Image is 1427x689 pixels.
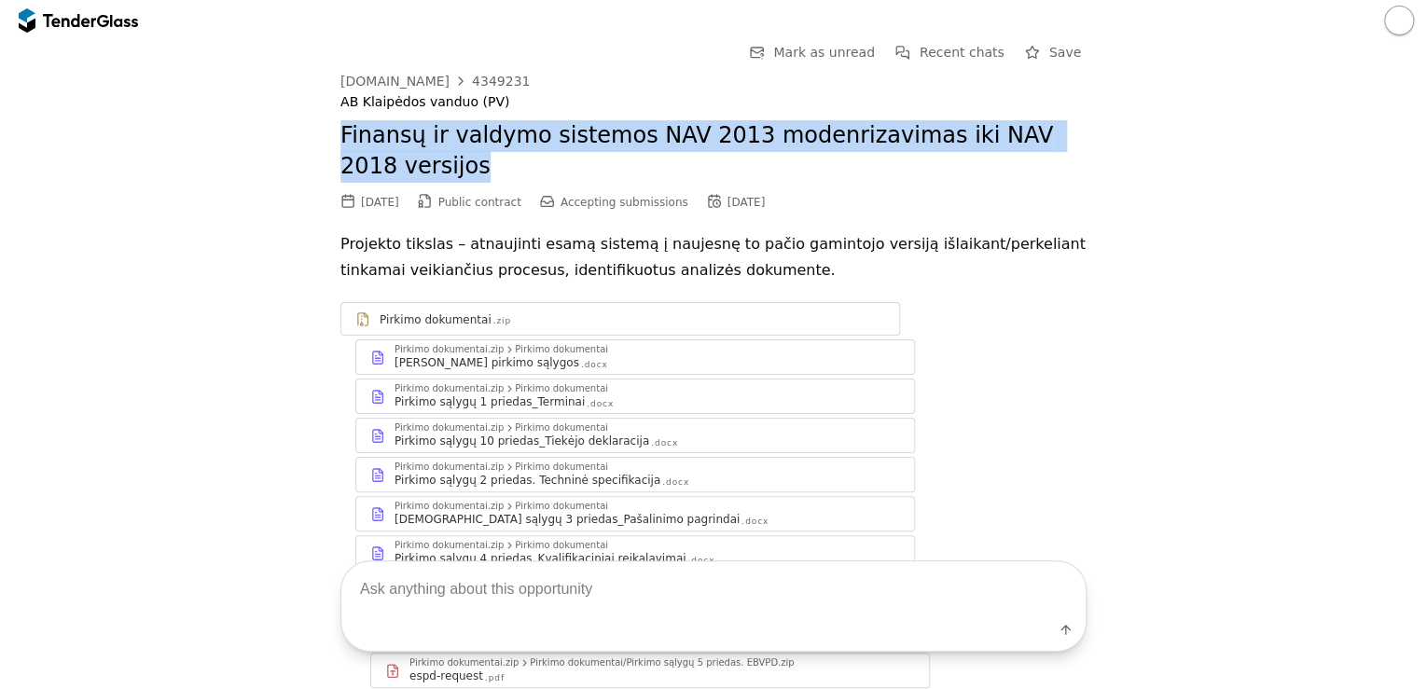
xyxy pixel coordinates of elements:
[355,418,915,453] a: Pirkimo dokumentai.zipPirkimo dokumentaiPirkimo sąlygų 10 priedas_Tiekėjo deklaracija.docx
[743,41,880,64] button: Mark as unread
[361,196,399,209] div: [DATE]
[515,462,608,472] div: Pirkimo dokumentai
[355,339,915,375] a: Pirkimo dokumentai.zipPirkimo dokumentai[PERSON_NAME] pirkimo sąlygos.docx
[340,94,1087,110] div: AB Klaipėdos vanduo (PV)
[515,384,608,393] div: Pirkimo dokumentai
[890,41,1010,64] button: Recent chats
[355,496,915,531] a: Pirkimo dokumentai.zipPirkimo dokumentai[DEMOGRAPHIC_DATA] sąlygų 3 priedas_Pašalinimo pagrindai....
[355,379,915,414] a: Pirkimo dokumentai.zipPirkimo dokumentaiPirkimo sąlygų 1 priedas_Terminai.docx
[340,74,530,89] a: [DOMAIN_NAME]4349231
[380,312,492,327] div: Pirkimo dokumentai
[651,437,678,449] div: .docx
[395,473,660,488] div: Pirkimo sąlygų 2 priedas. Techninė specifikacija
[395,394,585,409] div: Pirkimo sąlygų 1 priedas_Terminai
[395,423,504,433] div: Pirkimo dokumentai.zip
[515,345,608,354] div: Pirkimo dokumentai
[727,196,766,209] div: [DATE]
[1049,45,1081,60] span: Save
[515,502,608,511] div: Pirkimo dokumentai
[395,345,504,354] div: Pirkimo dokumentai.zip
[493,315,511,327] div: .zip
[340,302,900,336] a: Pirkimo dokumentai.zip
[395,434,649,448] div: Pirkimo sąlygų 10 priedas_Tiekėjo deklaracija
[438,196,521,209] span: Public contract
[920,45,1004,60] span: Recent chats
[395,462,504,472] div: Pirkimo dokumentai.zip
[773,45,875,60] span: Mark as unread
[395,384,504,393] div: Pirkimo dokumentai.zip
[340,75,450,88] div: [DOMAIN_NAME]
[395,502,504,511] div: Pirkimo dokumentai.zip
[741,516,769,528] div: .docx
[340,120,1087,183] h2: Finansų ir valdymo sistemos NAV 2013 modenrizavimas iki NAV 2018 versijos
[472,75,530,88] div: 4349231
[1019,41,1087,64] button: Save
[355,457,915,492] a: Pirkimo dokumentai.zipPirkimo dokumentaiPirkimo sąlygų 2 priedas. Techninė specifikacija.docx
[662,476,689,489] div: .docx
[587,398,614,410] div: .docx
[561,196,688,209] span: Accepting submissions
[581,359,608,371] div: .docx
[515,423,608,433] div: Pirkimo dokumentai
[395,512,740,527] div: [DEMOGRAPHIC_DATA] sąlygų 3 priedas_Pašalinimo pagrindai
[340,231,1087,283] p: Projekto tikslas – atnaujinti esamą sistemą į naujesnę to pačio gamintojo versiją išlaikant/perke...
[395,355,579,370] div: [PERSON_NAME] pirkimo sąlygos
